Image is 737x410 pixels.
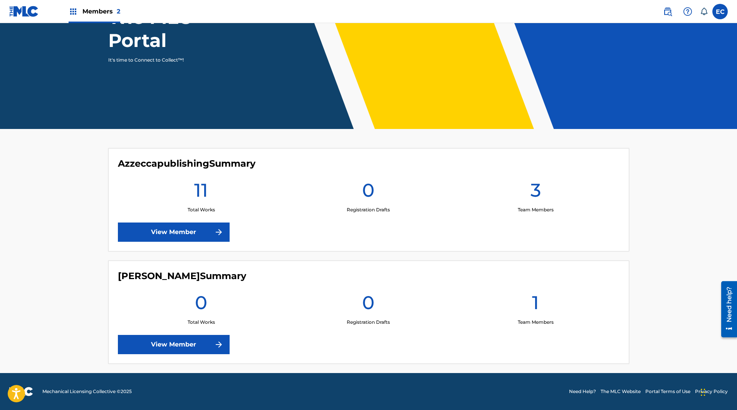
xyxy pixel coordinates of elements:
[188,206,215,213] p: Total Works
[118,335,230,354] a: View Member
[701,381,705,404] div: Drag
[69,7,78,16] img: Top Rightsholders
[347,319,390,326] p: Registration Drafts
[645,388,690,395] a: Portal Terms of Use
[118,270,246,282] h4: Will Linley
[118,223,230,242] a: View Member
[108,57,242,64] p: It's time to Connect to Collect™!
[42,388,132,395] span: Mechanical Licensing Collective © 2025
[362,179,374,206] h1: 0
[712,4,728,19] div: User Menu
[118,158,255,169] h4: Azzeccapublishing
[518,206,554,213] p: Team Members
[683,7,692,16] img: help
[663,7,672,16] img: search
[195,291,207,319] h1: 0
[188,319,215,326] p: Total Works
[117,8,120,15] span: 2
[680,4,695,19] div: Help
[194,179,208,206] h1: 11
[347,206,390,213] p: Registration Drafts
[531,179,541,206] h1: 3
[362,291,374,319] h1: 0
[9,387,33,396] img: logo
[695,388,728,395] a: Privacy Policy
[532,291,539,319] h1: 1
[698,373,737,410] iframe: Chat Widget
[214,340,223,349] img: f7272a7cc735f4ea7f67.svg
[9,6,39,17] img: MLC Logo
[715,278,737,340] iframe: Resource Center
[569,388,596,395] a: Need Help?
[518,319,554,326] p: Team Members
[700,8,708,15] div: Notifications
[82,7,120,16] span: Members
[660,4,675,19] a: Public Search
[214,228,223,237] img: f7272a7cc735f4ea7f67.svg
[601,388,641,395] a: The MLC Website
